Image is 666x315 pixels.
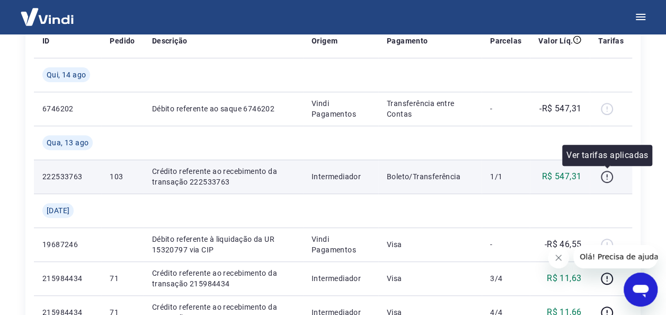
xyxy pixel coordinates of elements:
p: 71 [110,273,135,284]
p: Crédito referente ao recebimento da transação 222533763 [152,166,295,187]
p: 103 [110,171,135,182]
p: 215984434 [42,273,93,284]
p: R$ 547,31 [542,170,582,183]
p: Intermediador [312,273,370,284]
p: Débito referente à liquidação da UR 15320797 via CIP [152,234,295,255]
img: Vindi [13,1,82,33]
span: Olá! Precisa de ajuda? [6,7,89,16]
span: Qua, 13 ago [47,137,88,148]
p: Débito referente ao saque 6746202 [152,103,295,114]
p: 19687246 [42,239,93,250]
p: Pagamento [387,36,428,46]
p: 3/4 [490,273,521,284]
p: Pedido [110,36,135,46]
p: R$ 11,63 [547,272,581,285]
iframe: Mensagem da empresa [573,245,658,268]
iframe: Botão para abrir a janela de mensagens [624,273,658,307]
p: -R$ 46,55 [545,238,582,251]
p: Valor Líq. [538,36,573,46]
p: Ver tarifas aplicadas [566,149,648,162]
p: Visa [387,239,473,250]
span: [DATE] [47,205,69,216]
p: Descrição [152,36,188,46]
p: Parcelas [490,36,521,46]
p: Origem [312,36,338,46]
p: Vindi Pagamentos [312,98,370,119]
p: 222533763 [42,171,93,182]
p: - [490,103,521,114]
iframe: Fechar mensagem [548,247,569,268]
p: 6746202 [42,103,93,114]
p: Boleto/Transferência [387,171,473,182]
p: 1/1 [490,171,521,182]
p: Visa [387,273,473,284]
p: Tarifas [598,36,624,46]
p: Transferência entre Contas [387,98,473,119]
p: Intermediador [312,171,370,182]
p: Crédito referente ao recebimento da transação 215984434 [152,268,295,289]
p: - [490,239,521,250]
p: Vindi Pagamentos [312,234,370,255]
p: ID [42,36,50,46]
p: -R$ 547,31 [539,102,581,115]
span: Qui, 14 ago [47,69,86,80]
